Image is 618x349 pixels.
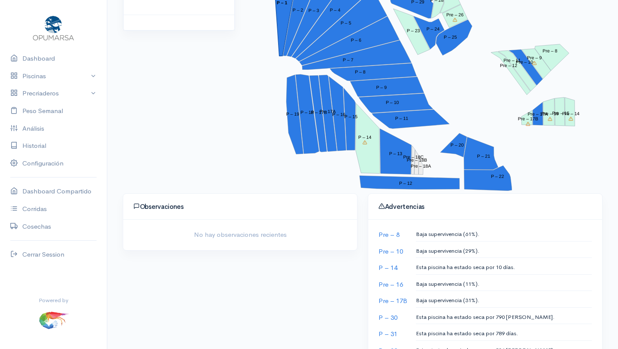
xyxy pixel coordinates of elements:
[332,112,345,117] tspan: P – 16
[491,174,504,179] tspan: P – 22
[403,155,424,160] tspan: Pre – 18C
[351,38,361,43] tspan: P – 6
[451,143,464,148] tspan: P – 20
[541,111,558,116] tspan: Pre – 16
[477,154,490,159] tspan: P – 21
[444,34,457,40] tspan: P – 25
[416,280,592,288] p: Baja supervivencia (11%).
[344,114,357,119] tspan: P – 15
[500,63,517,68] tspan: Pre – 12
[407,28,420,34] tspan: P – 23
[426,27,439,32] tspan: P – 24
[133,203,347,211] h4: Observaciones
[542,49,557,54] tspan: Pre – 8
[416,263,592,272] p: Esta piscina ha estado seca por 10 días.
[416,230,592,239] p: Baja supervivencia (61%).
[518,116,538,122] tspan: Pre – 17B
[31,14,76,41] img: Opumarsa
[379,313,397,321] a: P – 30
[446,12,463,17] tspan: Pre – 26
[286,112,299,117] tspan: P – 19
[308,8,319,13] tspan: P – 3
[552,110,569,116] tspan: Pre – 15
[355,70,366,75] tspan: P – 8
[379,203,592,211] h4: Advertencias
[395,116,408,121] tspan: P – 11
[406,158,427,163] tspan: Pre – 18B
[562,111,579,116] tspan: Pre – 14
[516,60,533,65] tspan: Pre – 10
[416,329,592,338] p: Esta piscina ha estado seca por 789 días.
[311,110,327,115] tspan: P – 17B
[379,263,397,272] a: P – 14
[399,181,412,186] tspan: P – 12
[276,0,287,6] tspan: P – 1
[379,330,397,338] a: P – 31
[379,297,407,305] a: Pre – 17B
[292,8,303,13] tspan: P – 2
[330,8,340,13] tspan: P – 4
[379,230,400,239] a: Pre – 8
[379,247,403,255] a: Pre – 10
[386,100,399,105] tspan: P – 10
[340,21,351,26] tspan: P – 5
[416,247,592,255] p: Baja supervivencia (29%).
[128,230,352,240] span: No hay observaciones recientes
[358,135,372,140] tspan: P – 14
[389,151,402,156] tspan: P – 13
[342,58,353,63] tspan: P – 7
[300,110,314,115] tspan: P – 18
[416,296,592,305] p: Baja supervivencia (31%).
[38,304,69,335] img: ...
[411,164,431,169] tspan: Pre – 18A
[527,112,548,117] tspan: Pre – 17A
[319,109,336,114] tspan: P – 17A
[416,313,592,321] p: Esta piscina ha estado seca por 790 [PERSON_NAME].
[376,85,387,90] tspan: P – 9
[503,58,521,63] tspan: Pre – 11
[527,55,542,61] tspan: Pre – 9
[379,280,403,288] a: Pre – 16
